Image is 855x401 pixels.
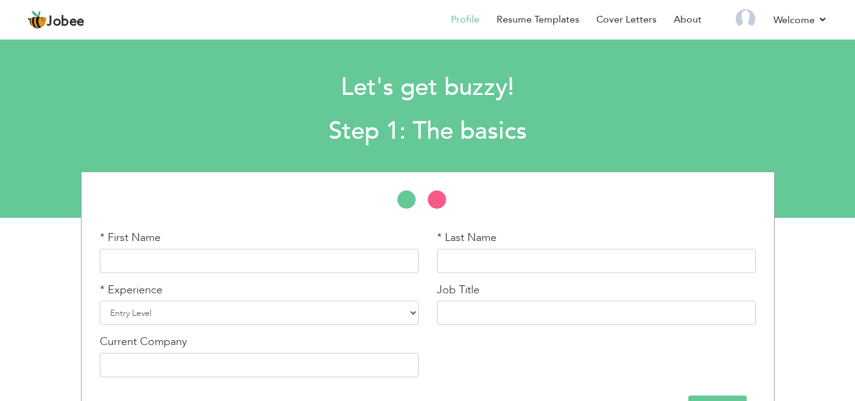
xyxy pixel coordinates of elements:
[100,282,162,298] label: * Experience
[497,13,579,27] a: Resume Templates
[451,13,480,27] a: Profile
[100,334,187,350] label: Current Company
[773,13,828,27] a: Welcome
[47,15,85,29] span: Jobee
[596,13,657,27] a: Cover Letters
[27,10,85,30] a: Jobee
[116,72,739,103] h1: Let's get buzzy!
[736,9,755,29] img: Profile Img
[437,230,497,246] label: * Last Name
[116,116,739,147] h2: Step 1: The basics
[437,282,480,298] label: Job Title
[27,10,47,30] img: jobee.io
[674,13,702,27] a: About
[100,230,161,246] label: * First Name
